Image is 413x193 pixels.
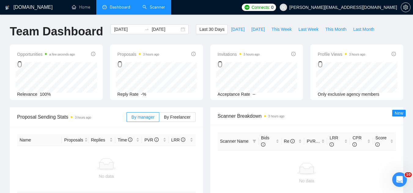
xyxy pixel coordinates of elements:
[218,92,250,97] span: Acceptance Rate
[196,24,228,34] button: Last 30 Days
[253,92,255,97] span: --
[261,135,269,147] span: Bids
[17,134,62,146] th: Name
[5,3,9,13] img: logo
[5,54,117,95] div: Dima says…
[17,92,37,97] span: Relevance
[4,2,16,14] button: go back
[291,52,296,56] span: info-circle
[17,113,127,121] span: Proposal Sending Stats
[375,142,380,147] span: info-circle
[164,115,190,120] span: By Freelancer
[284,139,295,144] span: Re
[325,26,346,33] span: This Month
[128,138,132,142] span: info-circle
[395,111,403,116] span: New
[30,15,36,21] img: Profile image for Dima
[117,92,138,97] span: Reply Rate
[144,138,159,142] span: PVR
[91,137,108,143] span: Replies
[271,4,274,11] span: 0
[181,138,185,142] span: info-circle
[39,146,44,151] button: Start recording
[330,142,334,147] span: info-circle
[40,92,51,97] span: 100%
[318,92,379,97] span: Only exclusive agency members
[62,134,89,146] th: Proposals
[117,59,159,70] div: 0
[154,138,159,142] span: info-circle
[261,142,265,147] span: info-circle
[350,24,378,34] button: Last Month
[38,16,49,20] b: Dima
[268,24,295,34] button: This Week
[75,116,91,119] time: 3 hours ago
[251,26,265,33] span: [DATE]
[144,27,149,32] span: swap-right
[144,27,149,32] span: to
[9,146,14,151] button: Upload attachment
[5,28,117,54] div: Dima says…
[392,172,407,187] iframe: Intercom live chat
[110,5,130,10] span: Dashboard
[353,26,374,33] span: Last Month
[318,59,365,70] div: 0
[10,32,95,38] div: Hey there! Dima is here to help you 🤓
[152,26,179,33] input: End date
[57,131,117,145] div: ok, thank you so much!
[10,24,103,39] h1: Team Dashboard
[375,135,387,147] span: Score
[245,5,249,10] img: upwork-logo.png
[88,134,115,146] th: Replies
[143,53,159,56] time: 3 hours ago
[20,173,193,180] div: No data
[118,138,132,142] span: Time
[72,5,90,10] a: homeHome
[220,177,394,184] div: No data
[17,51,75,58] span: Opportunities
[171,138,185,142] span: LRR
[49,53,75,56] time: a few seconds ago
[30,8,73,14] p: Active in the last 15m
[91,52,95,56] span: info-circle
[10,99,95,117] div: If there’s anything else I can assist you with, please don’t hesitate to let me know 🤓
[5,28,100,54] div: Hey there! Dima is here to help you 🤓Please, give me a couple of minutes to check your request mo...
[268,115,285,118] time: 3 hours ago
[17,3,27,13] img: Profile image for Dima
[349,53,365,56] time: 3 hours ago
[199,26,224,33] span: Last 30 Days
[220,139,249,144] span: Scanner Name
[318,51,365,58] span: Profile Views
[330,135,338,147] span: LRR
[5,14,117,28] div: Dima says…
[114,26,142,33] input: Start date
[131,115,154,120] span: By manager
[107,2,118,13] div: Close
[252,4,270,11] span: Connects:
[102,5,107,9] span: dashboard
[10,58,92,64] div: Done ✅
[5,131,117,152] div: julia@spacesales.agency says…
[5,95,117,132] div: Dima says…
[401,2,411,12] button: setting
[141,92,146,97] span: -%
[191,52,196,56] span: info-circle
[19,146,24,151] button: Emoji picker
[228,24,248,34] button: [DATE]
[5,54,97,95] div: Done ✅
[96,2,107,14] button: Home
[352,135,362,147] span: CPR
[38,16,92,21] div: joined the conversation
[253,139,256,143] span: filter
[5,95,100,121] div: If there’s anything else I can assist you with, please don’t hesitate to let me know 🤓Dima • 11h ago
[401,5,411,10] a: setting
[142,5,165,10] a: searchScanner
[10,122,39,125] div: Dima • 11h ago
[218,59,260,70] div: 0
[322,24,350,34] button: This Month
[271,26,292,33] span: This Week
[10,38,95,50] div: Please, give me a couple of minutes to check your request more precisely 💻
[248,24,268,34] button: [DATE]
[307,139,321,144] span: PVR
[392,52,396,56] span: info-circle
